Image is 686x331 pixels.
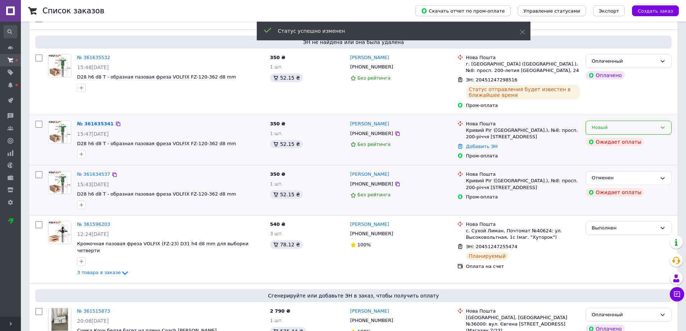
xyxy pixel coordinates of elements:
a: Фото товару [48,171,71,194]
div: 52.15 ₴ [270,73,303,82]
span: 1 шт. [270,318,283,323]
div: Нова Пошта [466,54,580,61]
div: [PHONE_NUMBER] [349,229,395,238]
a: 3 товара в заказе [77,270,129,275]
div: Нова Пошта [466,221,580,228]
img: Фото товару [49,121,71,143]
div: Планируемый [466,252,509,260]
span: ЭН не найдена или она была удалена [38,39,669,46]
a: D28 h6 d8 Т - образная пазовая фреза VOLFIX FZ-120-362 d8 mm [77,191,236,197]
img: Фото товару [49,222,71,244]
h1: Список заказов [42,6,104,15]
div: Оплаченный [592,311,657,319]
div: Оплаченный [592,58,657,65]
span: 15:47[DATE] [77,131,109,137]
a: D28 h6 d8 Т - образная пазовая фреза VOLFIX FZ-120-362 d8 mm [77,141,236,146]
span: ЭН: 20451247298516 [466,77,517,82]
span: 1 шт. [270,181,283,187]
a: № 361596203 [77,222,110,227]
span: Управление статусами [524,8,580,14]
button: Управление статусами [518,5,586,16]
a: [PERSON_NAME] [350,221,389,228]
span: 350 ₴ [270,171,286,177]
div: Статус успешно изменен [278,27,502,35]
span: 540 ₴ [270,222,286,227]
a: Добавить ЭН [466,144,498,149]
div: Пром-оплата [466,153,580,159]
a: Фото товару [48,221,71,244]
div: Ожидает оплаты [586,188,644,197]
img: Фото товару [49,171,71,194]
a: Фото товару [48,308,71,331]
span: Без рейтинга [358,75,391,81]
div: Кривий Ріг ([GEOGRAPHIC_DATA].), №8: просп. 200-річчя [STREET_ADDRESS] [466,127,580,140]
div: Пром-оплата [466,194,580,200]
div: Кривий Ріг ([GEOGRAPHIC_DATA].), №8: просп. 200-річчя [STREET_ADDRESS] [466,178,580,191]
span: ЭН: 20451247255474 [466,244,517,249]
a: № 361635532 [77,55,110,60]
div: [PHONE_NUMBER] [349,129,395,138]
div: 52.15 ₴ [270,140,303,148]
span: Без рейтинга [358,192,391,197]
div: г. [GEOGRAPHIC_DATA] ([GEOGRAPHIC_DATA].), №8: просп. 200-летия [GEOGRAPHIC_DATA], 24 [466,61,580,74]
img: Фото товару [49,55,71,77]
span: Без рейтинга [358,142,391,147]
div: Отменен [592,174,657,182]
span: 15:48[DATE] [77,64,109,70]
a: Фото товару [48,54,71,77]
span: Сгенерируйте или добавьте ЭН в заказ, чтобы получить оплату [38,292,669,299]
div: Ожидает оплаты [586,138,644,146]
span: 350 ₴ [270,121,286,126]
a: [PERSON_NAME] [350,171,389,178]
div: с. Сухой Лиман, Почтомат №40624: ул. Высоковольтная, 1с (маг. "Хуторок") [466,228,580,241]
div: Нова Пошта [466,171,580,178]
a: № 361515873 [77,308,110,314]
a: [PERSON_NAME] [350,54,389,61]
span: 3 шт. [270,231,283,236]
a: Фото товару [48,121,71,144]
div: [PHONE_NUMBER] [349,316,395,325]
a: № 361635341 [77,121,114,126]
span: 12:24[DATE] [77,231,109,237]
div: Оплата на счет [466,263,580,270]
span: 1 шт. [270,131,283,136]
span: 15:43[DATE] [77,182,109,187]
div: Пром-оплата [466,102,580,109]
div: Нова Пошта [466,121,580,127]
div: Новый [592,124,657,131]
a: № 361634537 [77,171,110,177]
button: Экспорт [593,5,625,16]
a: [PERSON_NAME] [350,121,389,128]
span: 20:08[DATE] [77,318,109,324]
img: Фото товару [51,308,68,331]
div: Выполнен [592,224,657,232]
button: Чат с покупателем [670,287,684,301]
a: Создать заказ [625,8,679,13]
div: [PHONE_NUMBER] [349,62,395,72]
div: Статус отправления будет известен в ближайшее время [466,85,580,99]
div: 52.15 ₴ [270,190,303,199]
span: 350 ₴ [270,55,286,60]
span: 3 товара в заказе [77,270,121,275]
span: 100% [358,242,371,247]
span: Создать заказ [638,8,673,14]
span: 1 шт. [270,64,283,70]
a: Кромочная пазовая фреза VOLFIX (FZ-23) D31 h4 d8 mm для выборки четверти [77,241,248,253]
div: Нова Пошта [466,308,580,314]
div: [PHONE_NUMBER] [349,179,395,189]
div: Оплачено [586,71,624,80]
div: 78.12 ₴ [270,240,303,249]
span: Экспорт [599,8,619,14]
span: 2 790 ₴ [270,308,290,314]
button: Создать заказ [632,5,679,16]
a: [PERSON_NAME] [350,308,389,315]
button: Скачать отчет по пром-оплате [415,5,511,16]
span: Скачать отчет по пром-оплате [421,8,505,14]
a: D28 h6 d8 Т - образная пазовая фреза VOLFIX FZ-120-362 d8 mm [77,74,236,80]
